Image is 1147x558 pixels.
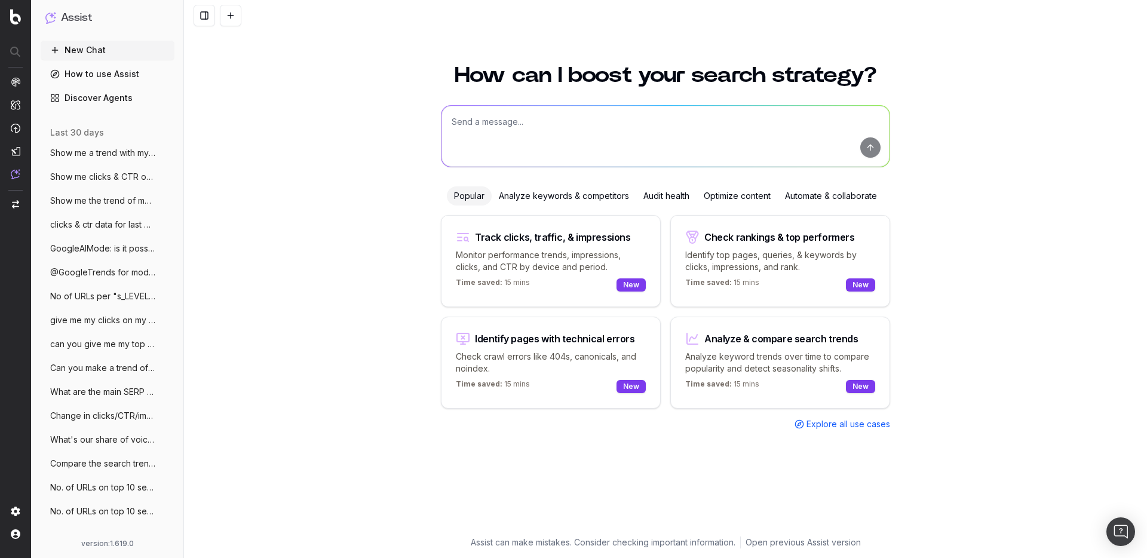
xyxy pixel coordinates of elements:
[685,278,759,292] p: 15 mins
[11,146,20,156] img: Studio
[50,127,104,139] span: last 30 days
[456,249,646,273] p: Monitor performance trends, impressions, clicks, and CTR by device and period.
[456,351,646,375] p: Check crawl errors like 404s, canonicals, and noindex.
[447,186,492,206] div: Popular
[704,232,855,242] div: Check rankings & top performers
[50,338,155,350] span: can you give me my top performing pages
[50,386,155,398] span: What are the main SERP features for 'how
[685,379,732,388] span: Time saved:
[41,41,174,60] button: New Chat
[41,263,174,282] button: @GoogleTrends for modular sofa
[50,171,155,183] span: Show me clicks & CTR on last 7 days vs p
[41,382,174,401] button: What are the main SERP features for 'how
[471,536,735,548] p: Assist can make mistakes. Consider checking important information.
[45,10,170,26] button: Assist
[50,314,155,326] span: give me my clicks on my segment "product
[806,418,890,430] span: Explore all use cases
[41,478,174,497] button: No. of URLs on top 10 segments for "s_LE
[456,379,502,388] span: Time saved:
[50,195,155,207] span: Show me the trend of my website's clicks
[11,169,20,179] img: Assist
[456,278,530,292] p: 15 mins
[50,290,155,302] span: No of URLs per "s_LEVEL2_FOLDERS"
[50,362,155,374] span: Can you make a trend of my clicks month
[41,191,174,210] button: Show me the trend of my website's clicks
[617,278,646,292] div: New
[697,186,778,206] div: Optimize content
[636,186,697,206] div: Audit health
[41,335,174,354] button: can you give me my top performing pages
[617,380,646,393] div: New
[456,278,502,287] span: Time saved:
[11,100,20,110] img: Intelligence
[11,77,20,87] img: Analytics
[41,502,174,521] button: No. of URLs on top 10 segment for "s_LEV
[50,434,155,446] span: What's our share of voice for 'skincare'
[41,65,174,84] a: How to use Assist
[475,334,635,344] div: Identify pages with technical errors
[50,505,155,517] span: No. of URLs on top 10 segment for "s_LEV
[41,88,174,108] a: Discover Agents
[685,278,732,287] span: Time saved:
[50,266,155,278] span: @GoogleTrends for modular sofa
[10,9,21,24] img: Botify logo
[12,200,19,209] img: Switch project
[441,65,890,86] h1: How can I boost your search strategy?
[50,458,155,470] span: Compare the search trends for 'artificia
[45,12,56,23] img: Assist
[45,539,170,548] div: version: 1.619.0
[704,334,858,344] div: Analyze & compare search trends
[846,380,875,393] div: New
[795,418,890,430] a: Explore all use cases
[778,186,884,206] div: Automate & collaborate
[475,232,631,242] div: Track clicks, traffic, & impressions
[11,529,20,539] img: My account
[41,454,174,473] button: Compare the search trends for 'artificia
[685,249,875,273] p: Identify top pages, queries, & keywords by clicks, impressions, and rank.
[50,219,155,231] span: clicks & ctr data for last 7 days
[50,147,155,159] span: Show me a trend with my website's clicks
[685,351,875,375] p: Analyze keyword trends over time to compare popularity and detect seasonality shifts.
[41,430,174,449] button: What's our share of voice for 'skincare'
[11,507,20,516] img: Setting
[846,278,875,292] div: New
[50,482,155,493] span: No. of URLs on top 10 segments for "s_LE
[41,143,174,163] button: Show me a trend with my website's clicks
[41,215,174,234] button: clicks & ctr data for last 7 days
[41,287,174,306] button: No of URLs per "s_LEVEL2_FOLDERS"
[456,379,530,394] p: 15 mins
[41,311,174,330] button: give me my clicks on my segment "product
[1106,517,1135,546] div: Open Intercom Messenger
[61,10,92,26] h1: Assist
[41,406,174,425] button: Change in clicks/CTR/impressions over la
[41,239,174,258] button: GoogleAIMode: is it possible / planned t
[746,536,861,548] a: Open previous Assist version
[492,186,636,206] div: Analyze keywords & competitors
[11,123,20,133] img: Activation
[41,167,174,186] button: Show me clicks & CTR on last 7 days vs p
[41,358,174,378] button: Can you make a trend of my clicks month
[50,410,155,422] span: Change in clicks/CTR/impressions over la
[685,379,759,394] p: 15 mins
[50,243,155,255] span: GoogleAIMode: is it possible / planned t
